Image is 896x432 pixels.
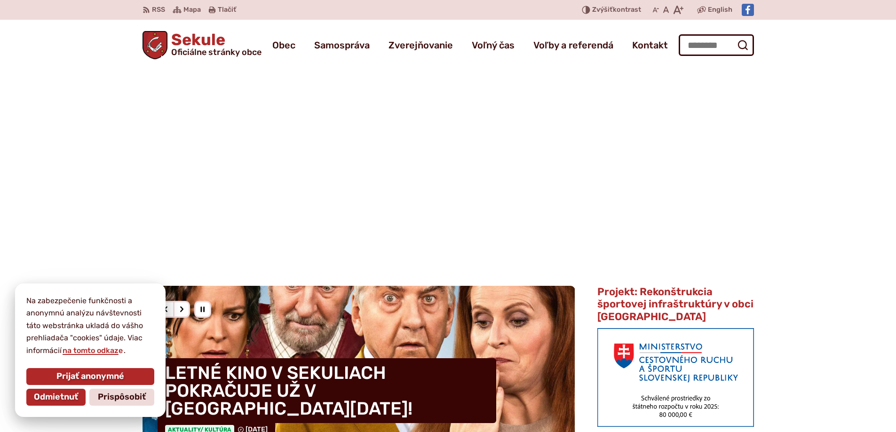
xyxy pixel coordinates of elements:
button: Odmietnuť [26,389,86,406]
a: English [706,4,734,16]
span: kontrast [592,6,641,14]
a: na tomto odkaze [62,346,124,355]
a: Obec [272,32,295,58]
span: Zvýšiť [592,6,613,14]
span: Tlačiť [218,6,236,14]
span: RSS [152,4,165,16]
a: Kontakt [632,32,668,58]
img: Prejsť na domovskú stránku [143,31,168,59]
img: Prejsť na Facebook stránku [742,4,754,16]
p: Na zabezpečenie funkčnosti a anonymnú analýzu návštevnosti táto webstránka ukladá do vášho prehli... [26,295,154,357]
span: Mapa [183,4,201,16]
span: Projekt: Rekonštrukcia športovej infraštruktúry v obci [GEOGRAPHIC_DATA] [597,285,753,323]
span: Oficiálne stránky obce [171,48,262,56]
img: min-cras.png [597,328,753,427]
div: Nasledujúci slajd [173,301,190,318]
a: Zverejňovanie [389,32,453,58]
h1: Sekule [167,32,262,56]
div: Pozastaviť pohyb slajdera [194,301,211,318]
h4: LETNÉ KINO V SEKULIACH POKRAČUJE UŽ V [GEOGRAPHIC_DATA][DATE]! [158,358,496,423]
a: Voľby a referendá [533,32,613,58]
a: Voľný čas [472,32,515,58]
span: Odmietnuť [34,392,78,402]
a: Samospráva [314,32,370,58]
a: Logo Sekule, prejsť na domovskú stránku. [143,31,262,59]
button: Prijať anonymné [26,368,154,385]
span: Prijať anonymné [56,371,124,382]
span: Prispôsobiť [98,392,146,402]
span: English [708,4,732,16]
button: Prispôsobiť [89,389,154,406]
div: Predošlý slajd [158,301,174,318]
